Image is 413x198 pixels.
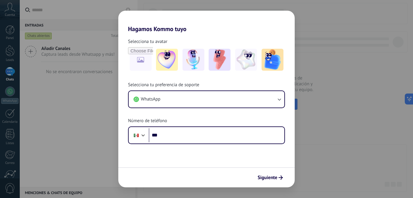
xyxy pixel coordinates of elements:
[156,49,178,71] img: -1.jpeg
[258,175,277,180] span: Siguiente
[262,49,283,71] img: -5.jpeg
[235,49,257,71] img: -4.jpeg
[128,82,199,88] span: Selecciona tu preferencia de soporte
[255,172,286,183] button: Siguiente
[128,39,167,45] span: Selecciona tu avatar
[141,96,160,102] span: WhatsApp
[209,49,231,71] img: -3.jpeg
[129,91,284,108] button: WhatsApp
[128,118,167,124] span: Número de teléfono
[118,11,295,33] h2: Hagamos Kommo tuyo
[130,129,142,142] div: Mexico: + 52
[182,49,204,71] img: -2.jpeg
